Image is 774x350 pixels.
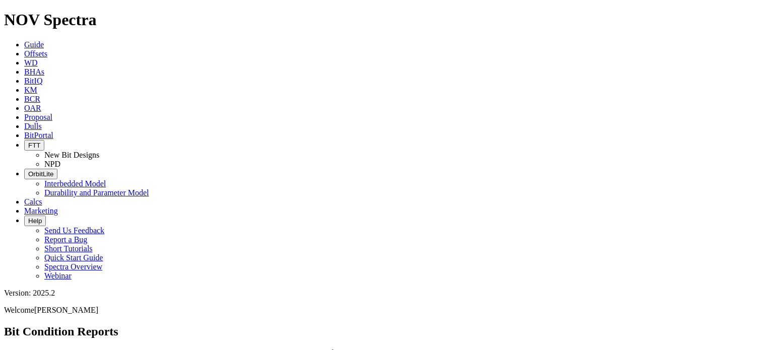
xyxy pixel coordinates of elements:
a: KM [24,86,37,94]
a: BCR [24,95,40,103]
a: Webinar [44,271,72,280]
a: BitIQ [24,77,42,85]
a: Quick Start Guide [44,253,103,262]
button: FTT [24,140,44,151]
h1: NOV Spectra [4,11,770,29]
a: Dulls [24,122,42,130]
a: NPD [44,160,60,168]
a: New Bit Designs [44,151,99,159]
a: Offsets [24,49,47,58]
a: WD [24,58,38,67]
button: Help [24,216,46,226]
a: Short Tutorials [44,244,93,253]
a: BitPortal [24,131,53,139]
a: Report a Bug [44,235,87,244]
a: Guide [24,40,44,49]
h2: Bit Condition Reports [4,325,770,338]
div: Version: 2025.2 [4,289,770,298]
a: OAR [24,104,41,112]
a: Calcs [24,197,42,206]
a: Proposal [24,113,52,121]
span: [PERSON_NAME] [34,306,98,314]
span: FTT [28,142,40,149]
a: Send Us Feedback [44,226,104,235]
span: OrbitLite [28,170,53,178]
button: OrbitLite [24,169,57,179]
p: Welcome [4,306,770,315]
a: Interbedded Model [44,179,106,188]
a: BHAs [24,67,44,76]
span: Help [28,217,42,225]
a: Marketing [24,206,58,215]
a: Spectra Overview [44,262,102,271]
a: Durability and Parameter Model [44,188,149,197]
